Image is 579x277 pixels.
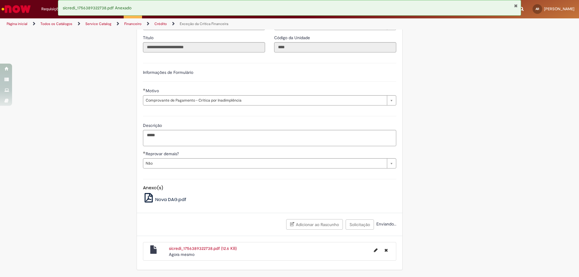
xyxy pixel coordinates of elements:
[143,130,396,146] textarea: Descrição
[143,35,155,40] span: Somente leitura - Título
[143,151,146,154] span: Obrigatório Preenchido
[143,123,163,128] span: Descrição
[146,88,160,93] span: Motivo
[143,185,396,190] h5: Anexo(s)
[370,245,381,255] button: Editar nome de arquivo sicredi_1756389322738.pdf
[154,21,167,26] a: Crédito
[169,252,195,257] span: Agora mesmo
[381,245,391,255] button: Excluir sicredi_1756389322738.pdf
[40,21,72,26] a: Todos os Catálogos
[146,151,180,156] span: Reprovar demais?
[63,5,131,11] span: sicredi_1756389322738.pdf Anexado
[143,88,146,91] span: Obrigatório Preenchido
[375,221,396,227] span: Enviando...
[5,18,381,30] ul: Trilhas de página
[169,252,195,257] time: 28/08/2025 16:55:44
[274,42,396,52] input: Código da Unidade
[146,159,384,168] span: Não
[536,7,539,11] span: AR
[274,35,311,40] span: Somente leitura - Código da Unidade
[146,96,384,105] span: Comprovante de Pagamento - Crítica por Inadimplência
[85,21,111,26] a: Service Catalog
[41,6,62,12] span: Requisições
[544,6,574,11] span: [PERSON_NAME]
[1,3,32,15] img: ServiceNow
[143,42,265,52] input: Título
[7,21,27,26] a: Página inicial
[155,196,186,203] span: Nova DAG.pdf
[143,196,187,203] a: Nova DAG.pdf
[124,21,141,26] a: Financeiro
[143,35,155,41] label: Somente leitura - Título
[143,70,193,75] label: Informações de Formulário
[514,3,518,8] button: Fechar Notificação
[180,21,228,26] a: Exceção da Crítica Financeira
[274,35,311,41] label: Somente leitura - Código da Unidade
[169,246,237,251] a: sicredi_1756389322738.pdf (12.6 KB)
